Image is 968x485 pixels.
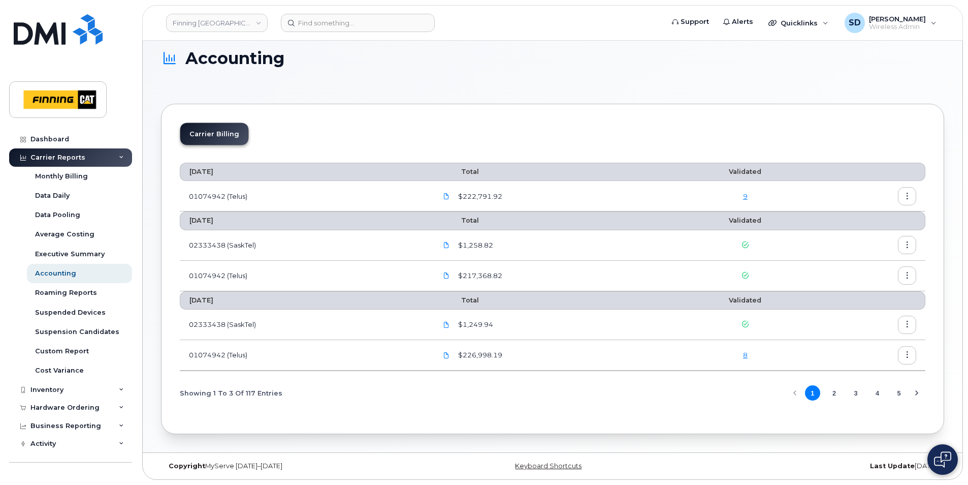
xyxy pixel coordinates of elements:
[456,320,493,329] span: $1,249.94
[180,181,428,211] td: 01074942 (Telus)
[180,163,428,181] th: [DATE]
[870,385,885,401] button: Page 4
[671,211,819,230] th: Validated
[185,49,284,67] span: Accounting
[169,462,205,470] strong: Copyright
[281,14,435,32] input: Find something...
[743,351,748,359] a: 8
[743,192,748,200] a: 9
[437,217,479,224] span: Total
[515,462,582,470] a: Keyboard Shortcuts
[837,13,944,33] div: Sandy Denham
[456,192,502,201] span: $222,791.92
[166,14,268,32] a: Finning Canada
[891,385,907,401] button: Page 5
[437,296,479,304] span: Total
[671,291,819,310] th: Validated
[180,385,282,401] span: Showing 1 To 3 Of 117 Entries
[437,346,456,364] a: 1074942_1243307405_2025-06-14.pdf
[161,462,422,470] div: MyServe [DATE]–[DATE]
[456,240,493,250] span: $1,258.82
[683,462,944,470] div: [DATE]
[437,236,456,254] a: FinningCanada.Sasktel.02333438.072025.pdf
[437,267,456,285] a: 1074942_1254384609_2025-07-14.pdf
[934,451,951,468] img: Open chat
[180,291,428,310] th: [DATE]
[437,168,479,175] span: Total
[180,261,428,291] td: 01074942 (Telus)
[761,13,835,33] div: Quicklinks
[456,271,502,281] span: $217,368.82
[826,385,842,401] button: Page 2
[805,385,820,401] button: Page 1
[848,385,863,401] button: Page 3
[180,310,428,340] td: 02333438 (SaskTel)
[180,211,428,230] th: [DATE]
[456,350,502,360] span: $226,998.19
[437,316,456,334] a: FinningCanada.Sasktel.02333438.062025.pdf
[671,163,819,181] th: Validated
[909,385,924,401] button: Next Page
[870,462,915,470] strong: Last Update
[437,187,456,205] a: FinningCanada.1074942_1265779507_2025-08-14.pdf
[180,340,428,371] td: 01074942 (Telus)
[180,230,428,261] td: 02333438 (SaskTel)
